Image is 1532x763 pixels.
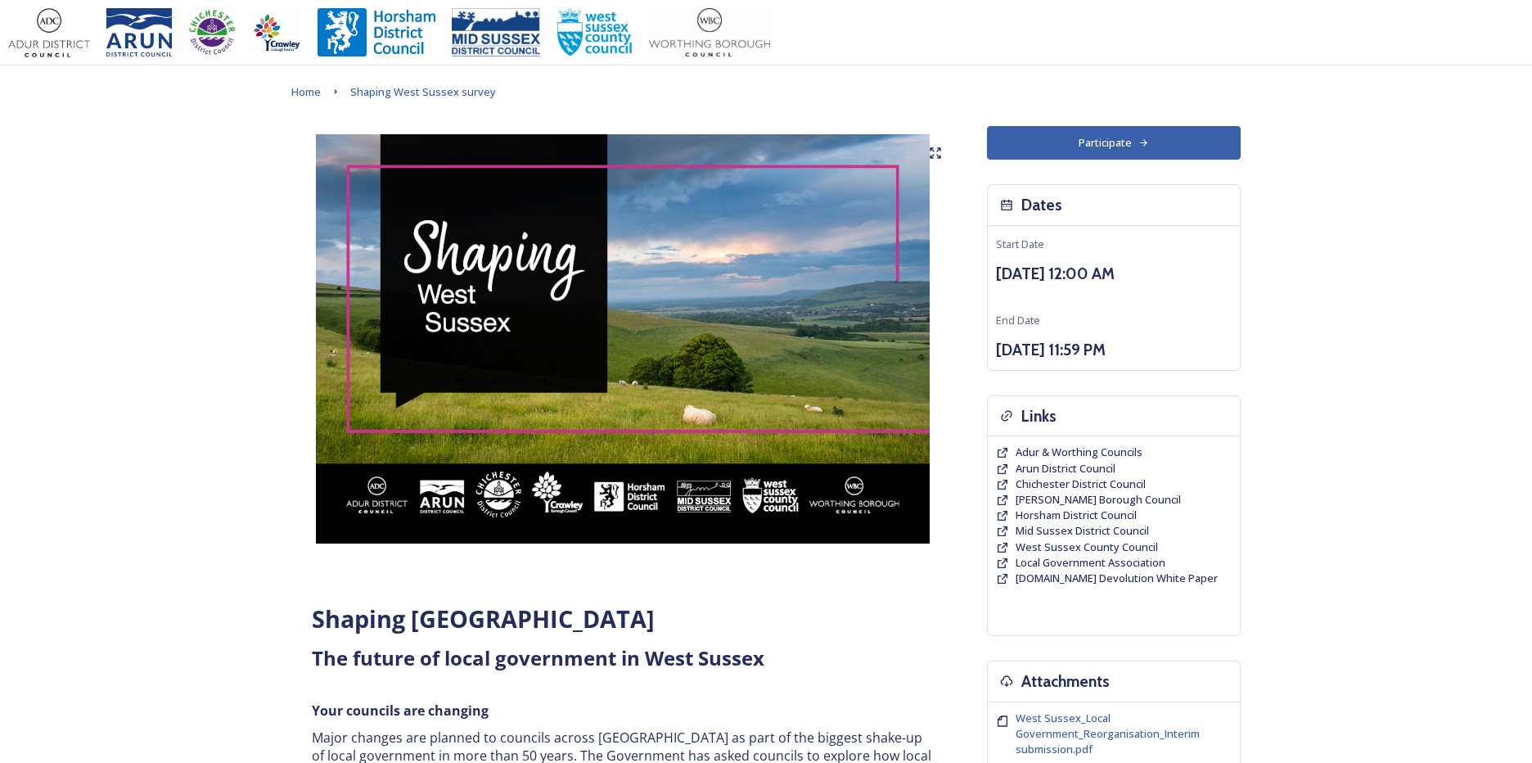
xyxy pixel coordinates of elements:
[996,338,1232,362] h3: [DATE] 11:59 PM
[1016,523,1149,538] span: Mid Sussex District Council
[1021,670,1110,693] h3: Attachments
[987,126,1241,160] button: Participate
[1016,461,1115,476] a: Arun District Council
[312,644,764,671] strong: The future of local government in West Sussex
[188,8,236,57] img: CDC%20Logo%20-%20you%20may%20have%20a%20better%20version.jpg
[996,262,1232,286] h3: [DATE] 12:00 AM
[291,84,321,99] span: Home
[350,84,496,99] span: Shaping West Sussex survey
[1016,445,1142,460] a: Adur & Worthing Councils
[1016,523,1149,539] a: Mid Sussex District Council
[312,702,489,720] strong: Your councils are changing
[1016,540,1158,555] a: West Sussex County Council
[1016,476,1146,492] a: Chichester District Council
[996,313,1040,327] span: End Date
[556,8,633,57] img: WSCCPos-Spot-25mm.jpg
[1021,193,1062,217] h3: Dates
[1016,508,1137,523] a: Horsham District Council
[8,8,90,57] img: Adur%20logo%20%281%29.jpeg
[1016,711,1200,756] span: West Sussex_Local Government_Reorganisation_Interim submission.pdf
[1016,492,1181,508] a: [PERSON_NAME] Borough Council
[312,603,655,634] strong: Shaping [GEOGRAPHIC_DATA]
[1016,555,1165,570] span: Local Government Association
[1016,540,1158,554] span: West Sussex County Council
[1016,555,1165,571] a: Local Government Association
[1016,445,1142,459] span: Adur & Worthing Councils
[1016,476,1146,491] span: Chichester District Council
[1016,508,1137,522] span: Horsham District Council
[996,237,1044,251] span: Start Date
[452,8,540,57] img: 150ppimsdc%20logo%20blue.png
[1016,571,1218,585] span: [DOMAIN_NAME] Devolution White Paper
[291,82,321,102] a: Home
[106,8,172,57] img: Arun%20District%20Council%20logo%20blue%20CMYK.jpg
[649,8,770,57] img: Worthing_Adur%20%281%29.jpg
[252,8,301,57] img: Crawley%20BC%20logo.jpg
[1016,571,1218,586] a: [DOMAIN_NAME] Devolution White Paper
[1021,404,1057,428] h3: Links
[318,8,435,57] img: Horsham%20DC%20Logo.jpg
[350,82,496,102] a: Shaping West Sussex survey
